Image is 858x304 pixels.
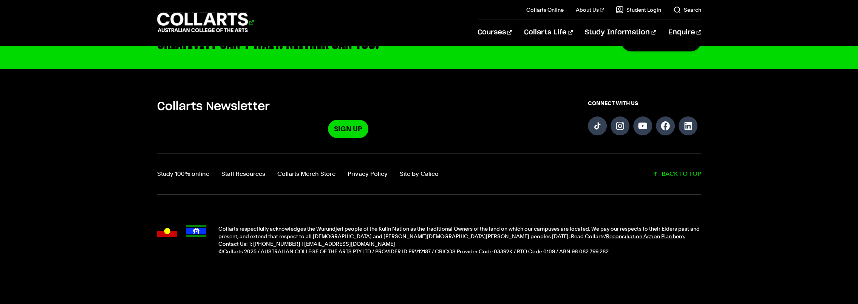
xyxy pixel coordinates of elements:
div: Acknowledgment flags [157,225,206,255]
a: Follow us on TikTok [588,116,607,135]
div: Additional links and back-to-top button [157,153,701,195]
a: Collarts Life [524,20,573,45]
a: Courses [478,20,512,45]
a: Search [673,6,701,14]
nav: Footer navigation [157,169,439,179]
p: Contact Us: T: [PHONE_NUMBER] | [EMAIL_ADDRESS][DOMAIN_NAME] [218,240,701,248]
a: Enquire [668,20,701,45]
a: Site by Calico [400,169,439,179]
img: Torres Strait Islander flag [186,225,206,237]
a: Follow us on Instagram [611,116,629,135]
span: CONNECT WITH US [588,99,701,107]
div: Connect with us on social media [588,99,701,138]
a: Follow us on LinkedIn [679,116,697,135]
a: Sign Up [328,120,368,138]
a: Privacy Policy [348,169,388,179]
a: Scroll back to top of the page [652,169,701,179]
p: ©Collarts 2025 / AUSTRALIAN COLLEGE OF THE ARTS PTY LTD / PROVIDER ID PRV12187 / CRICOS Provider ... [218,248,701,255]
a: Collarts Online [526,6,564,14]
a: About Us [576,6,604,14]
a: Study Information [585,20,656,45]
a: Staff Resources [221,169,265,179]
a: Study 100% online [157,169,209,179]
a: Student Login [616,6,661,14]
p: Collarts respectfully acknowledges the Wurundjeri people of the Kulin Nation as the Traditional O... [218,225,701,240]
img: Australian Aboriginal flag [157,225,177,237]
a: Follow us on YouTube [633,116,652,135]
div: Go to homepage [157,12,254,33]
a: Collarts Merch Store [277,169,335,179]
a: Follow us on Facebook [656,116,675,135]
h5: Collarts Newsletter [157,99,540,114]
a: Reconciliation Action Plan here. [606,233,685,239]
